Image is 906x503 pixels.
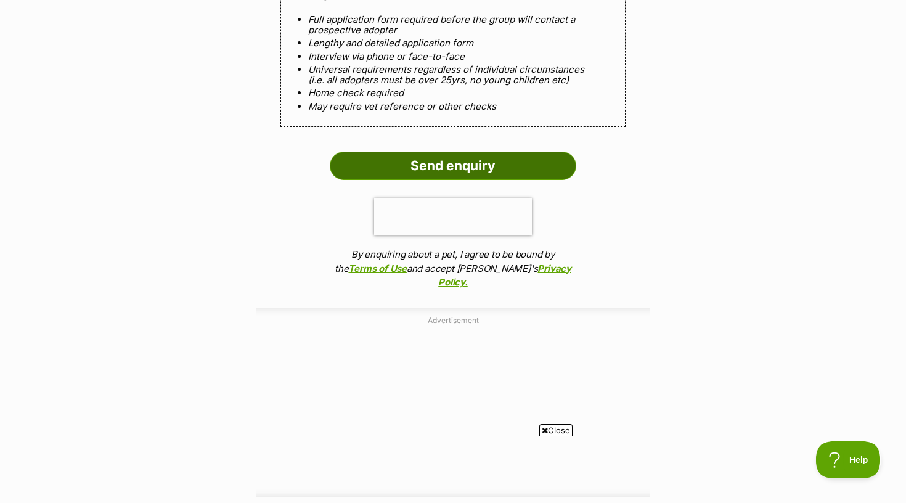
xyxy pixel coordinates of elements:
p: By enquiring about a pet, I agree to be bound by the and accept [PERSON_NAME]'s [330,248,576,290]
li: Lengthy and detailed application form [308,38,598,48]
iframe: Advertisement [154,441,752,497]
input: Send enquiry [330,152,576,180]
li: May require vet reference or other checks [308,101,598,112]
iframe: reCAPTCHA [374,198,532,235]
iframe: Advertisement [154,330,752,485]
li: Home check required [308,88,598,98]
li: Universal requirements regardless of individual circumstances (i.e. all adopters must be over 25y... [308,64,598,86]
span: Close [539,424,573,436]
a: Privacy Policy. [438,263,571,288]
div: Advertisement [256,308,650,497]
li: Interview via phone or face-to-face [308,51,598,62]
a: Terms of Use [348,263,406,274]
li: Full application form required before the group will contact a prospective adopter [308,14,598,36]
iframe: Help Scout Beacon - Open [816,441,881,478]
